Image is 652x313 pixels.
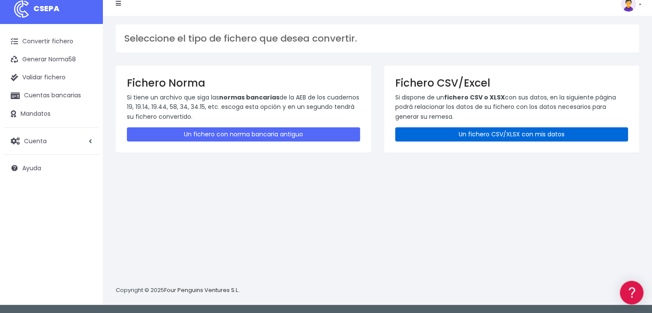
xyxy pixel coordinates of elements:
[118,247,165,255] a: POWERED BY ENCHANT
[9,184,163,197] a: General
[9,135,163,148] a: Videotutoriales
[4,51,99,69] a: Generar Norma58
[395,77,628,89] h3: Fichero CSV/Excel
[116,286,240,295] p: Copyright © 2025 .
[9,206,163,214] div: Programadores
[4,87,99,105] a: Cuentas bancarias
[4,159,99,177] a: Ayuda
[9,148,163,162] a: Perfiles de empresas
[9,60,163,68] div: Información general
[444,93,505,102] strong: fichero CSV o XLSX
[33,3,60,14] span: CSEPA
[4,69,99,87] a: Validar fichero
[4,105,99,123] a: Mandatos
[24,136,47,145] span: Cuenta
[127,77,360,89] h3: Fichero Norma
[395,127,628,141] a: Un fichero CSV/XLSX con mis datos
[164,286,239,294] a: Four Penguins Ventures S.L.
[127,127,360,141] a: Un fichero con norma bancaria antiguo
[4,132,99,150] a: Cuenta
[9,108,163,122] a: Formatos
[219,93,279,102] strong: normas bancarias
[9,219,163,232] a: API
[9,95,163,103] div: Convertir ficheros
[127,93,360,121] p: Si tiene un archivo que siga las de la AEB de los cuadernos 19, 19.14, 19.44, 58, 34, 34.15, etc....
[9,73,163,86] a: Información general
[124,33,631,44] h3: Seleccione el tipo de fichero que desea convertir.
[9,122,163,135] a: Problemas habituales
[9,170,163,178] div: Facturación
[22,164,41,172] span: Ayuda
[9,229,163,244] button: Contáctanos
[395,93,628,121] p: Si dispone de un con sus datos, en la siguiente página podrá relacionar los datos de su fichero c...
[4,33,99,51] a: Convertir fichero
